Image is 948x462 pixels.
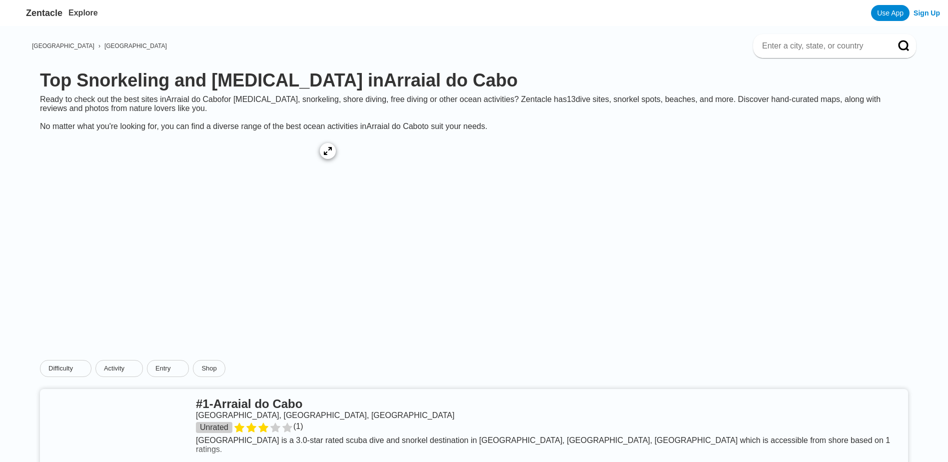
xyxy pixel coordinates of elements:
span: Entry [155,364,170,372]
img: Zentacle logo [8,5,24,21]
button: Difficultydropdown caret [40,360,95,377]
img: dropdown caret [126,364,134,372]
a: Arraial do Cabo dive site map [32,131,348,299]
input: Enter a city, state, or country [761,41,884,51]
button: Activitydropdown caret [95,360,147,377]
span: Difficulty [48,364,73,372]
a: Shop [193,360,225,377]
button: Entrydropdown caret [147,360,193,377]
span: › [98,42,100,49]
img: dropdown caret [172,364,180,372]
h1: Top Snorkeling and [MEDICAL_DATA] in Arraial do Cabo [40,70,908,91]
a: [GEOGRAPHIC_DATA] [32,42,94,49]
img: Arraial do Cabo dive site map [40,139,340,289]
a: Explore [68,8,98,17]
a: [GEOGRAPHIC_DATA] [104,42,167,49]
img: dropdown caret [75,364,83,372]
span: Activity [104,364,124,372]
span: Zentacle [26,8,62,18]
div: Ready to check out the best sites in Arraial do Cabo for [MEDICAL_DATA], snorkeling, shore diving... [32,95,916,131]
a: Use App [871,5,910,21]
a: Zentacle logoZentacle [8,5,62,21]
a: Sign Up [914,9,940,17]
